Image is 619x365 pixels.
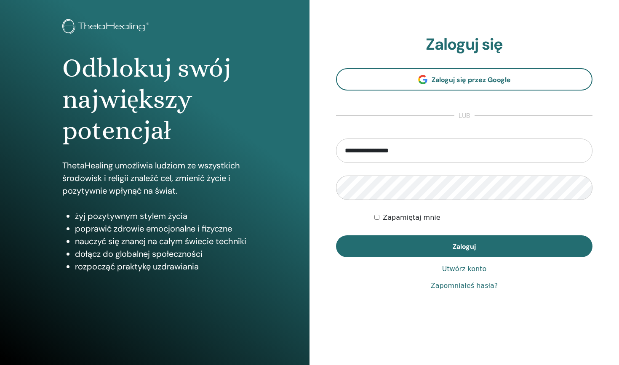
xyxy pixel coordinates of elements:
[62,159,248,197] p: ThetaHealing umożliwia ludziom ze wszystkich środowisk i religii znaleźć cel, zmienić życie i poz...
[454,111,475,121] span: lub
[442,264,487,274] a: Utwórz konto
[75,210,248,222] li: żyj pozytywnym stylem życia
[336,235,592,257] button: Zaloguj
[75,248,248,260] li: dołącz do globalnej społeczności
[336,68,592,91] a: Zaloguj się przez Google
[374,213,592,223] div: Keep me authenticated indefinitely or until I manually logout
[453,242,476,251] span: Zaloguj
[75,222,248,235] li: poprawić zdrowie emocjonalne i fizyczne
[431,281,498,291] a: Zapomniałeś hasła?
[383,213,440,223] label: Zapamiętaj mnie
[75,260,248,273] li: rozpocząć praktykę uzdrawiania
[62,53,248,147] h1: Odblokuj swój największy potencjał
[432,75,511,84] span: Zaloguj się przez Google
[75,235,248,248] li: nauczyć się znanej na całym świecie techniki
[336,35,592,54] h2: Zaloguj się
